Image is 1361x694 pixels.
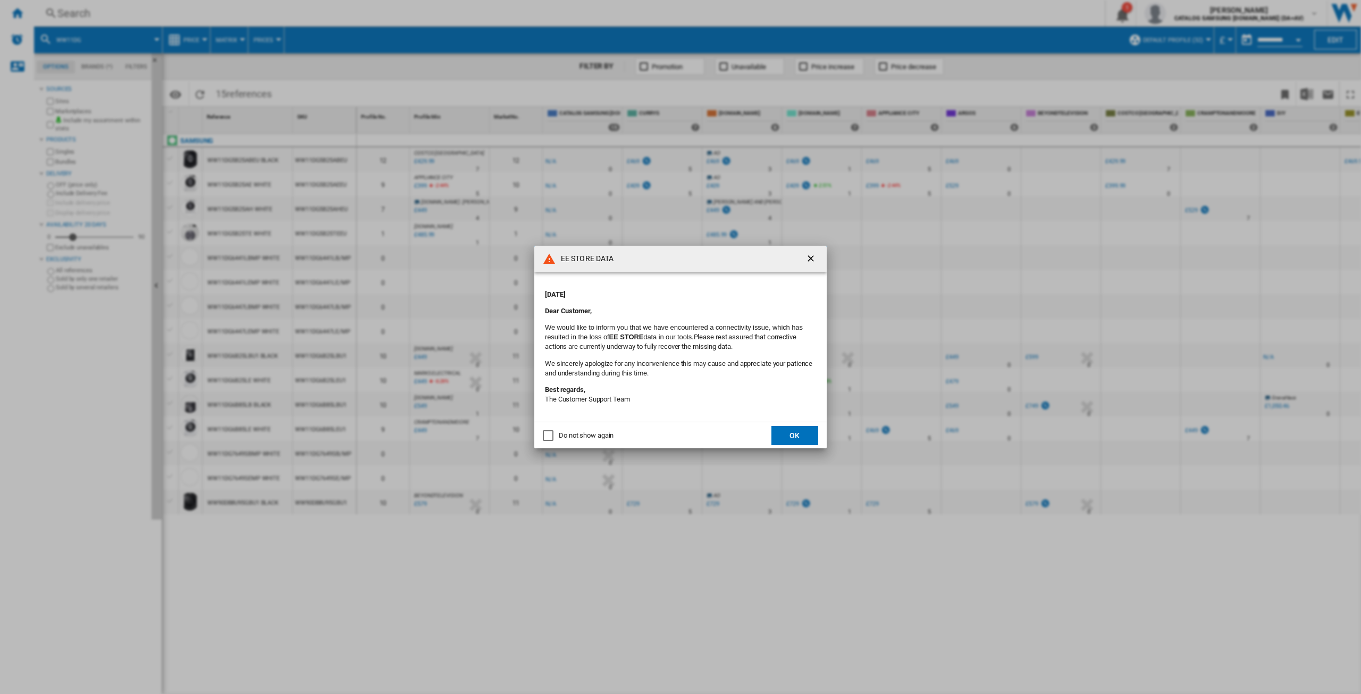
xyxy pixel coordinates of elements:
[801,248,822,270] button: getI18NText('BUTTONS.CLOSE_DIALOG')
[545,323,816,352] p: Please rest assured that corrective actions are currently underway to fully recover the missing d...
[545,323,803,341] font: We would like to inform you that we have encountered a connectivity issue, which has resulted in ...
[771,426,818,445] button: OK
[609,333,644,341] b: EE STORE
[545,386,585,394] strong: Best regards,
[805,253,818,266] ng-md-icon: getI18NText('BUTTONS.CLOSE_DIALOG')
[534,246,827,449] md-dialog: EE STORE ...
[559,431,614,440] div: Do not show again
[545,359,816,378] p: We sincerely apologize for any inconvenience this may cause and appreciate your patience and unde...
[545,290,565,298] strong: [DATE]
[545,385,816,404] p: The Customer Support Team
[545,307,592,315] strong: Dear Customer,
[556,254,614,264] h4: EE STORE DATA
[643,333,693,341] font: data in our tools.
[543,431,614,441] md-checkbox: Do not show again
